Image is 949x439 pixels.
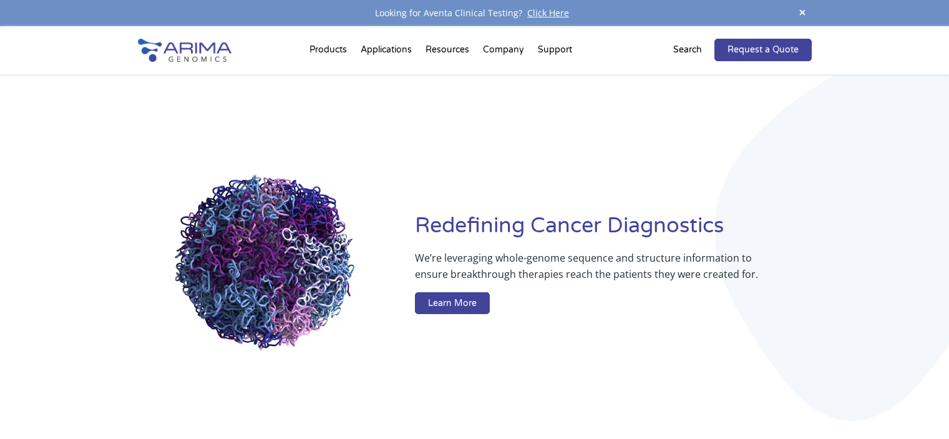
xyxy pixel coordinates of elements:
a: Click Here [522,7,574,19]
p: We’re leveraging whole-genome sequence and structure information to ensure breakthrough therapies... [415,250,761,292]
div: Looking for Aventa Clinical Testing? [138,5,812,21]
p: Search [673,42,702,58]
h1: Redefining Cancer Diagnostics [415,212,811,250]
a: Request a Quote [714,39,812,61]
img: Arima-Genomics-logo [138,39,231,62]
a: Learn More [415,292,490,315]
